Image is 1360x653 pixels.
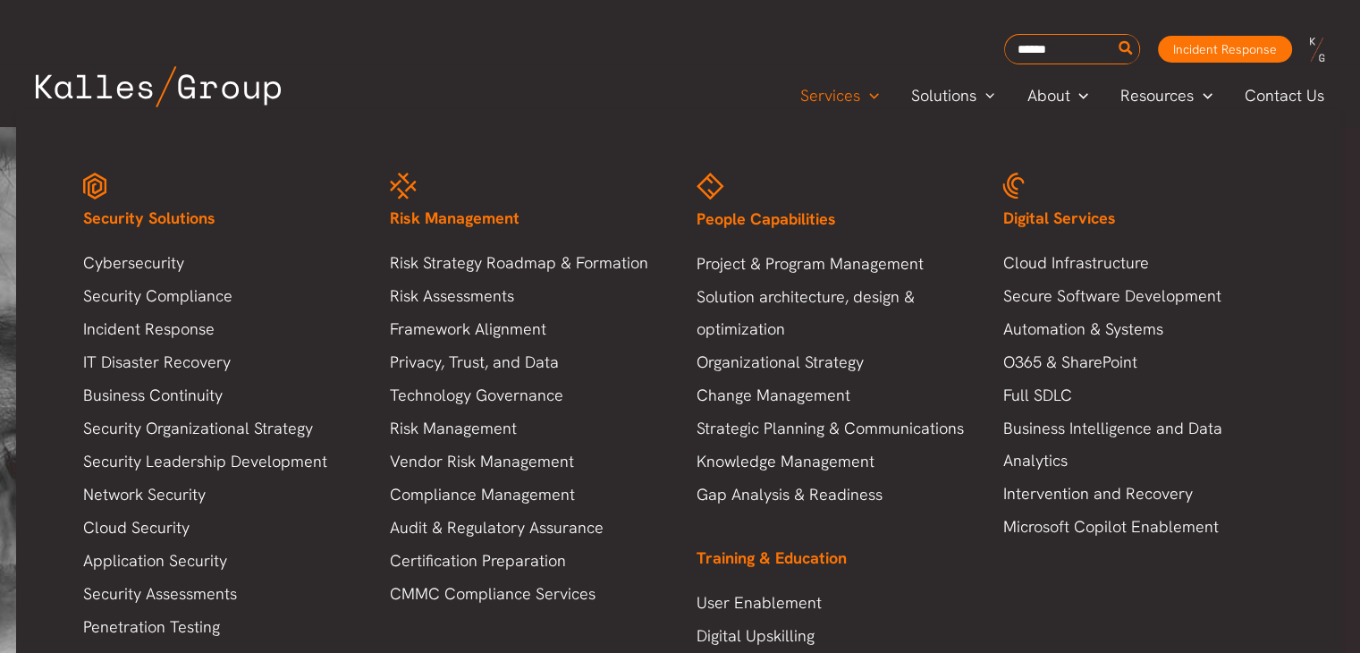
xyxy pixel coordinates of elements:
span: Solutions [911,82,976,109]
a: Privacy, Trust, and Data [390,346,661,378]
a: Incident Response [1158,36,1292,63]
span: Resources [1120,82,1194,109]
a: Business Intelligence and Data Analytics [1002,412,1273,477]
span: Menu Toggle [860,82,879,109]
a: IT Disaster Recovery [83,346,354,378]
a: Compliance Management [390,479,661,511]
span: Menu Toggle [976,82,995,109]
a: Cybersecurity [83,247,354,279]
span: Contact Us [1245,82,1324,109]
span: People Capabilities [697,208,836,229]
a: Organizational Strategy [697,346,967,378]
a: Microsoft Copilot Enablement [1002,511,1273,543]
a: CMMC Compliance Services [390,578,661,610]
nav: Menu [390,247,661,610]
a: SolutionsMenu Toggle [895,82,1011,109]
a: Incident Response [83,313,354,345]
a: O365 & SharePoint [1002,346,1273,378]
nav: Primary Site Navigation [784,81,1342,110]
button: Search [1115,35,1137,64]
a: Change Management [697,379,967,411]
a: Security Compliance [83,280,354,312]
a: Security Organizational Strategy [83,412,354,445]
a: Intervention and Recovery [1002,478,1273,510]
a: Vendor Risk Management [390,445,661,478]
a: Cloud Infrastructure [1002,247,1273,279]
a: Cloud Security [83,512,354,544]
a: Gap Analysis & Readiness [697,479,967,511]
a: Security Assessments [83,578,354,610]
a: Secure Software Development [1002,280,1273,312]
a: Risk Strategy Roadmap & Formation [390,247,661,279]
a: Audit & Regulatory Assurance [390,512,661,544]
a: Business Continuity [83,379,354,411]
a: Contact Us [1229,82,1342,109]
span: Menu Toggle [1194,82,1212,109]
a: ResourcesMenu Toggle [1104,82,1229,109]
nav: Menu [697,248,967,511]
a: Full SDLC [1002,379,1273,411]
a: Framework Alignment [390,313,661,345]
span: Digital Services [1002,208,1115,228]
span: Training & Education [697,547,847,568]
a: Risk Assessments [390,280,661,312]
span: Services [800,82,860,109]
a: Technology Governance [390,379,661,411]
a: User Enablement [697,587,967,619]
a: Application Security [83,545,354,577]
a: AboutMenu Toggle [1010,82,1104,109]
a: Solution architecture, design & optimization [697,281,967,345]
img: Kalles Group [36,66,281,107]
span: Menu Toggle [1069,82,1088,109]
a: Knowledge Management [697,445,967,478]
a: Network Security [83,479,354,511]
span: About [1026,82,1069,109]
a: Security Leadership Development [83,445,354,478]
nav: Menu [1002,247,1273,543]
a: Risk Management [390,412,661,445]
a: Automation & Systems [1002,313,1273,345]
a: Project & Program Management [697,248,967,280]
span: Security Solutions [83,208,215,228]
a: Certification Preparation [390,545,661,577]
a: Penetration Testing [83,611,354,643]
a: ServicesMenu Toggle [784,82,895,109]
a: Strategic Planning & Communications [697,412,967,445]
a: Digital Upskilling [697,620,967,652]
span: Risk Management [390,208,520,228]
